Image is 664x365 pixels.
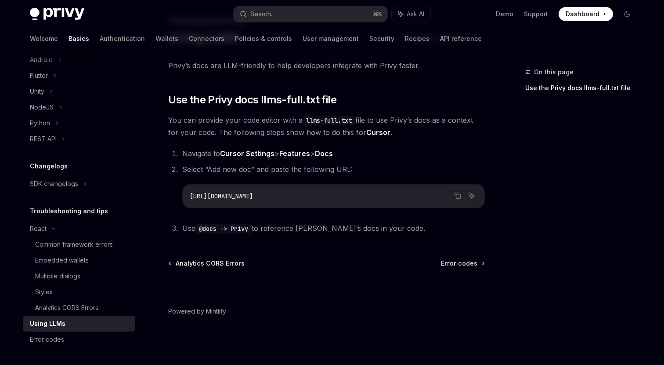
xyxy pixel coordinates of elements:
span: On this page [534,67,574,77]
div: Embedded wallets [35,255,89,266]
h5: Changelogs [30,161,68,172]
div: Search... [250,9,275,19]
a: Styles [23,284,135,300]
a: Demo [496,10,513,18]
a: Authentication [100,28,145,49]
strong: Features [279,149,310,158]
a: Connectors [189,28,224,49]
a: API reference [440,28,482,49]
a: Welcome [30,28,58,49]
a: Use the Privy docs llms-full.txt file [525,81,641,95]
div: Analytics CORS Errors [35,303,98,313]
span: Select “Add new doc” and paste the following URL: [182,165,353,174]
button: Ask AI [392,6,430,22]
a: Cursor [366,128,390,137]
span: Use the Privy docs llms-full.txt file [168,93,336,107]
span: Privy’s docs are LLM-friendly to help developers integrate with Privy faster. [168,59,485,72]
div: Multiple dialogs [35,271,80,281]
div: Common framework errors [35,239,113,250]
div: React [30,223,47,234]
a: Error codes [23,332,135,347]
a: Support [524,10,548,18]
a: Error codes [441,259,484,268]
div: Python [30,118,50,128]
button: Copy the contents from the code block [452,190,463,201]
span: Navigate to > > [182,149,333,158]
span: ⌘ K [373,11,382,18]
div: Error codes [30,334,64,345]
div: Unity [30,86,44,97]
a: Analytics CORS Errors [169,259,245,268]
a: User management [303,28,359,49]
a: Embedded wallets [23,252,135,268]
a: Analytics CORS Errors [23,300,135,316]
span: Analytics CORS Errors [176,259,245,268]
strong: Cursor Settings [220,149,274,158]
div: Styles [35,287,53,297]
button: Toggle dark mode [620,7,634,21]
a: Recipes [405,28,429,49]
a: Wallets [155,28,178,49]
a: Policies & controls [235,28,292,49]
code: llms-full.txt [303,116,355,125]
a: Basics [69,28,89,49]
a: Common framework errors [23,237,135,252]
div: SDK changelogs [30,179,78,189]
img: dark logo [30,8,84,20]
a: Security [369,28,394,49]
div: Using LLMs [30,318,65,329]
span: Dashboard [566,10,599,18]
span: Use to reference [PERSON_NAME]’s docs in your code. [182,224,425,233]
a: Using LLMs [23,316,135,332]
div: REST API [30,134,57,144]
span: [URL][DOMAIN_NAME] [190,192,253,200]
div: NodeJS [30,102,54,113]
a: Powered by Mintlify [168,307,226,316]
button: Search...⌘K [234,6,387,22]
div: Flutter [30,70,48,81]
h5: Troubleshooting and tips [30,206,108,216]
a: Dashboard [559,7,613,21]
span: You can provide your code editor with a file to use Privy’s docs as a context for your code. The ... [168,114,485,139]
strong: Docs [315,149,333,158]
code: @docs -> Privy [195,224,252,234]
button: Ask AI [466,190,477,201]
a: Multiple dialogs [23,268,135,284]
span: Error codes [441,259,477,268]
span: Ask AI [407,10,424,18]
